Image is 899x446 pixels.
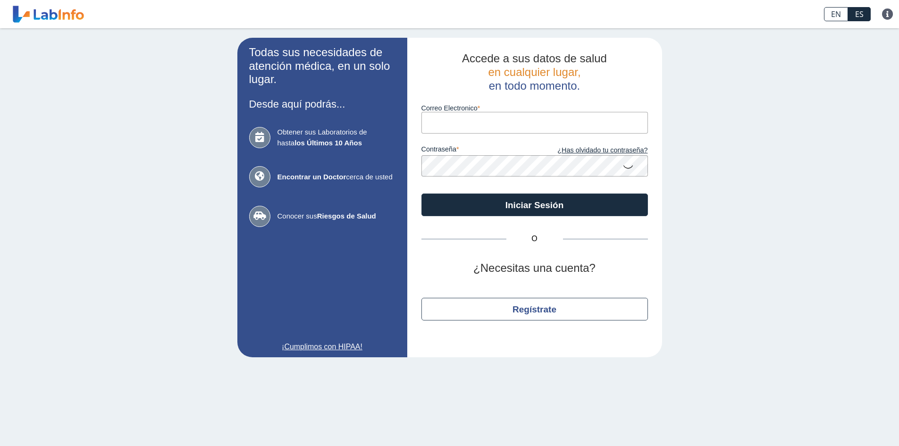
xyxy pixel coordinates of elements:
[277,127,395,148] span: Obtener sus Laboratorios de hasta
[506,233,563,244] span: O
[277,173,346,181] b: Encontrar un Doctor
[488,66,580,78] span: en cualquier lugar,
[421,104,648,112] label: Correo Electronico
[489,79,580,92] span: en todo momento.
[421,261,648,275] h2: ¿Necesitas una cuenta?
[421,145,535,156] label: contraseña
[421,298,648,320] button: Regístrate
[317,212,376,220] b: Riesgos de Salud
[824,7,848,21] a: EN
[249,98,395,110] h3: Desde aquí podrás...
[421,194,648,216] button: Iniciar Sesión
[294,139,362,147] b: los Últimos 10 Años
[535,145,648,156] a: ¿Has olvidado tu contraseña?
[249,46,395,86] h2: Todas sus necesidades de atención médica, en un solo lugar.
[848,7,871,21] a: ES
[249,341,395,353] a: ¡Cumplimos con HIPAA!
[277,172,395,183] span: cerca de usted
[277,211,395,222] span: Conocer sus
[462,52,607,65] span: Accede a sus datos de salud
